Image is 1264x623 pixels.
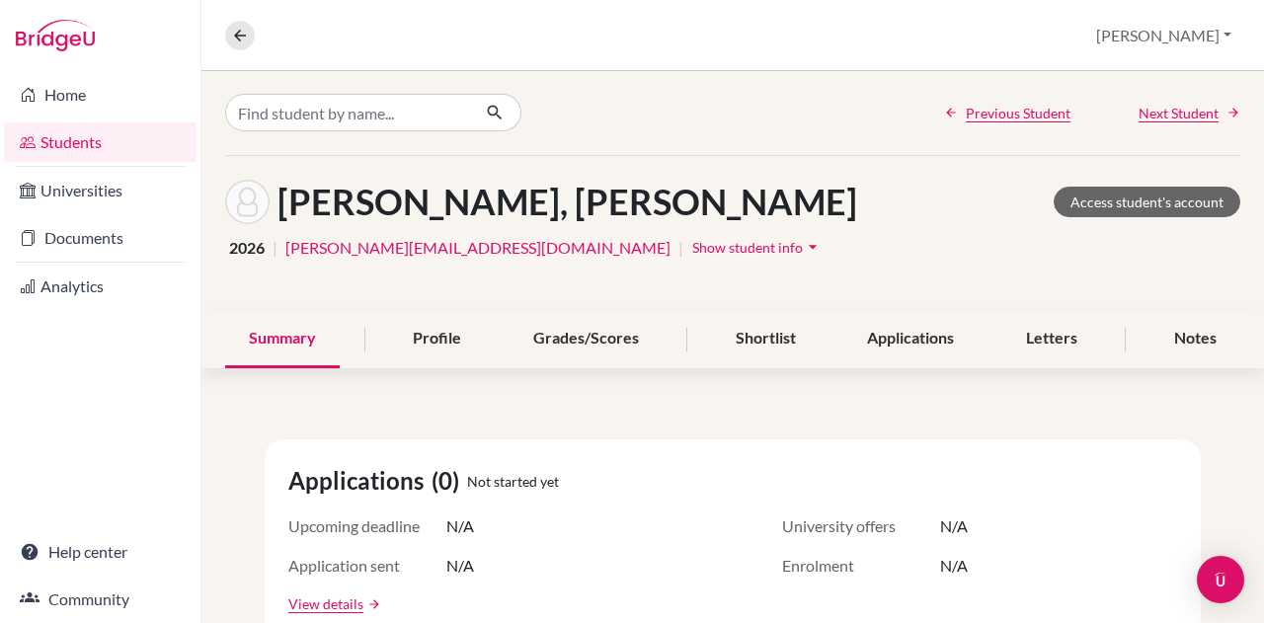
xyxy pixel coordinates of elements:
[4,171,197,210] a: Universities
[277,181,857,223] h1: [PERSON_NAME], [PERSON_NAME]
[940,514,968,538] span: N/A
[1150,310,1240,368] div: Notes
[285,236,671,260] a: [PERSON_NAME][EMAIL_ADDRESS][DOMAIN_NAME]
[678,236,683,260] span: |
[4,218,197,258] a: Documents
[1087,17,1240,54] button: [PERSON_NAME]
[782,514,940,538] span: University offers
[944,103,1070,123] a: Previous Student
[446,514,474,538] span: N/A
[467,471,559,492] span: Not started yet
[940,554,968,578] span: N/A
[782,554,940,578] span: Enrolment
[4,580,197,619] a: Community
[225,180,270,224] img: Aashish Modyani's avatar
[510,310,663,368] div: Grades/Scores
[966,103,1070,123] span: Previous Student
[803,237,823,257] i: arrow_drop_down
[389,310,485,368] div: Profile
[1139,103,1240,123] a: Next Student
[363,597,381,611] a: arrow_forward
[4,122,197,162] a: Students
[229,236,265,260] span: 2026
[1054,187,1240,217] a: Access student's account
[288,593,363,614] a: View details
[691,232,824,263] button: Show student infoarrow_drop_down
[273,236,277,260] span: |
[16,20,95,51] img: Bridge-U
[288,514,446,538] span: Upcoming deadline
[225,310,340,368] div: Summary
[4,267,197,306] a: Analytics
[4,532,197,572] a: Help center
[288,554,446,578] span: Application sent
[4,75,197,115] a: Home
[446,554,474,578] span: N/A
[1139,103,1219,123] span: Next Student
[843,310,978,368] div: Applications
[225,94,470,131] input: Find student by name...
[692,239,803,256] span: Show student info
[288,463,432,499] span: Applications
[712,310,820,368] div: Shortlist
[432,463,467,499] span: (0)
[1197,556,1244,603] div: Open Intercom Messenger
[1002,310,1101,368] div: Letters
